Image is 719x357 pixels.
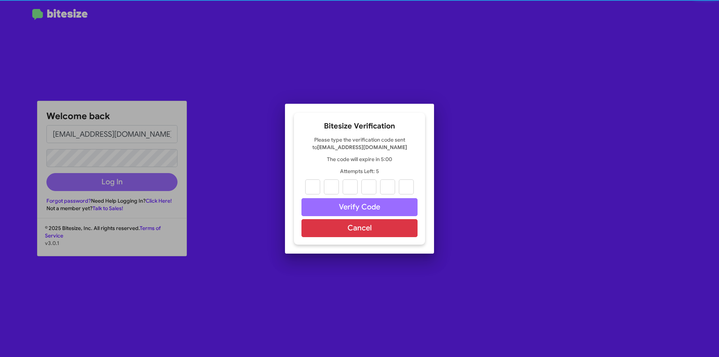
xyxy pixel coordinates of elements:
[317,144,407,151] strong: [EMAIL_ADDRESS][DOMAIN_NAME]
[301,120,418,132] h2: Bitesize Verification
[301,167,418,175] p: Attempts Left: 5
[301,219,418,237] button: Cancel
[301,136,418,151] p: Please type the verification code sent to
[301,155,418,163] p: The code will expire in 5:00
[301,198,418,216] button: Verify Code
